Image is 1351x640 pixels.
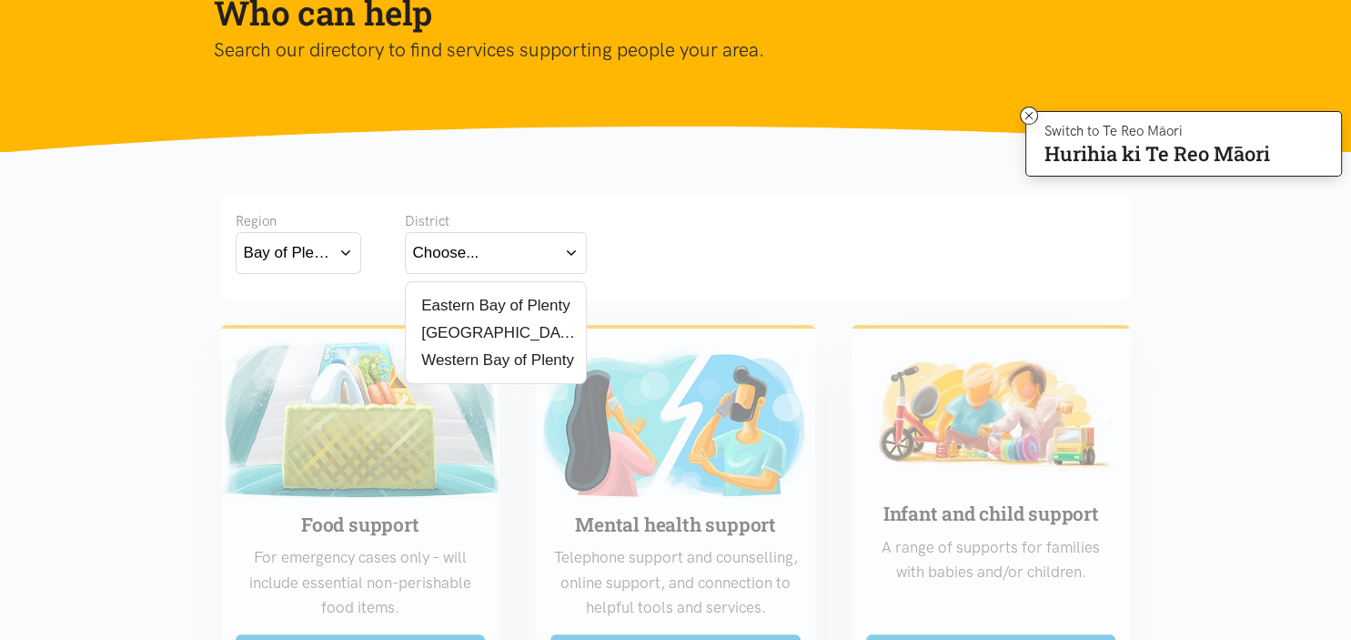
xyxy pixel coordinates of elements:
[405,210,587,232] div: District
[244,240,331,265] div: Bay of Plenty
[413,349,574,371] label: Western Bay of Plenty
[236,232,361,273] button: Bay of Plenty
[236,210,361,232] div: Region
[1044,146,1270,162] p: Hurihia ki Te Reo Māori
[413,321,579,344] label: [GEOGRAPHIC_DATA]
[413,240,479,265] div: Choose...
[413,294,570,317] label: Eastern Bay of Plenty
[214,35,1109,66] p: Search our directory to find services supporting people your area.
[405,232,587,273] button: Choose...
[1044,126,1270,137] p: Switch to Te Reo Māori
